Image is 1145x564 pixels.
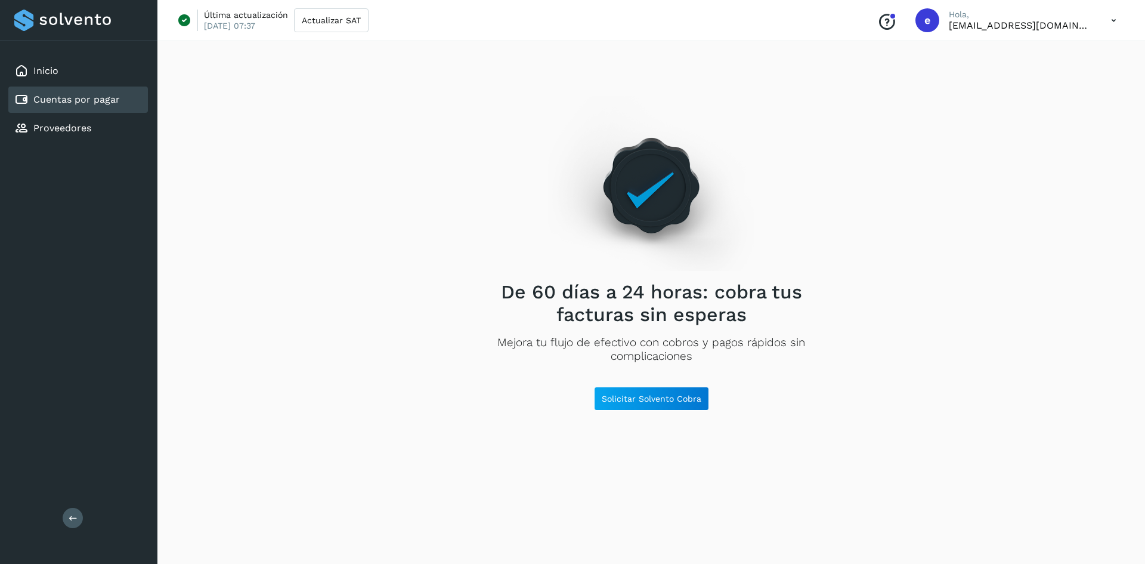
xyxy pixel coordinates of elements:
[33,94,120,105] a: Cuentas por pagar
[8,87,148,113] div: Cuentas por pagar
[548,96,754,271] img: Empty state image
[602,395,701,403] span: Solicitar Solvento Cobra
[481,281,821,326] h2: De 60 días a 24 horas: cobra tus facturas sin esperas
[294,8,369,32] button: Actualizar SAT
[33,65,58,76] a: Inicio
[8,115,148,141] div: Proveedores
[8,58,148,84] div: Inicio
[949,20,1092,31] p: eestrada@grupo-gmx.com
[204,10,288,20] p: Última actualización
[481,336,821,363] p: Mejora tu flujo de efectivo con cobros y pagos rápidos sin complicaciones
[302,16,361,24] span: Actualizar SAT
[949,10,1092,20] p: Hola,
[594,387,709,411] button: Solicitar Solvento Cobra
[204,20,255,31] p: [DATE] 07:37
[33,122,91,134] a: Proveedores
